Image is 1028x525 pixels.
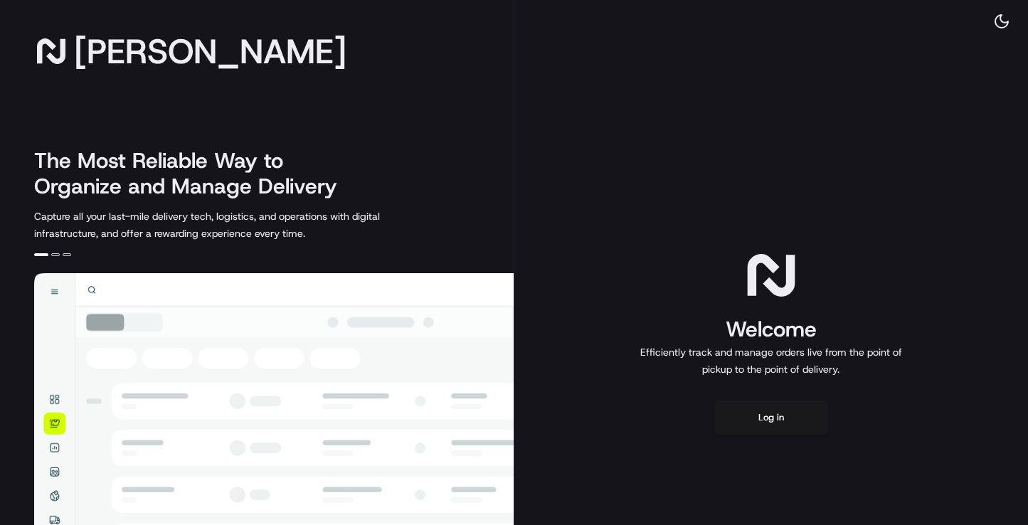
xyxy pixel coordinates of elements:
p: Capture all your last-mile delivery tech, logistics, and operations with digital infrastructure, ... [34,208,444,242]
span: [PERSON_NAME] [74,37,346,65]
p: Efficiently track and manage orders live from the point of pickup to the point of delivery. [635,344,908,378]
h1: Welcome [635,315,908,344]
button: Log in [714,401,828,435]
h2: The Most Reliable Way to Organize and Manage Delivery [34,148,353,199]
